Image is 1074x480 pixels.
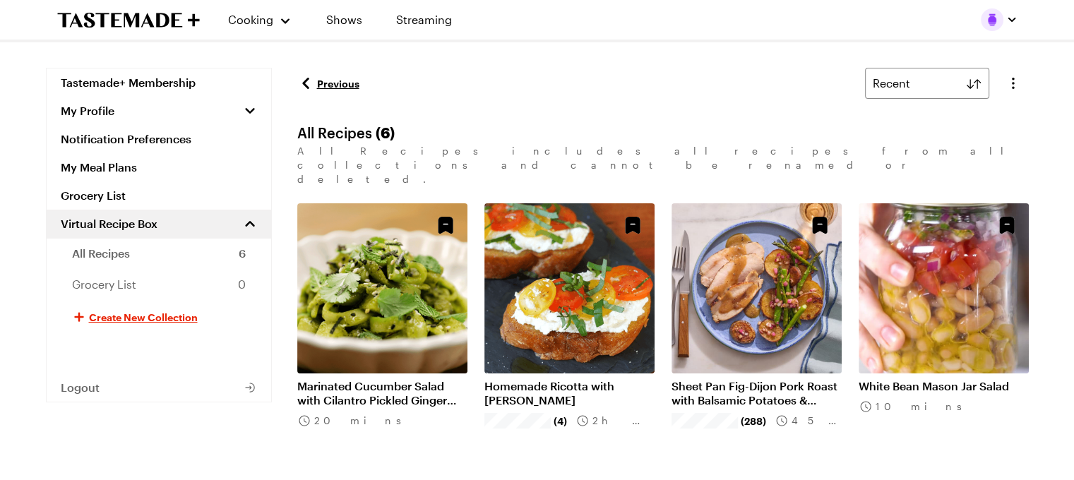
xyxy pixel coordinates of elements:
span: ( 6 ) [376,124,395,141]
button: Unsave Recipe [619,212,646,239]
span: Create New Collection [89,310,198,324]
span: 0 [238,276,246,293]
span: 6 [239,245,246,262]
span: Virtual Recipe Box [61,217,157,231]
button: Logout [47,373,271,402]
a: My Meal Plans [47,153,271,181]
h1: All Recipes [297,124,395,141]
a: Tastemade+ Membership [47,68,271,97]
button: Unsave Recipe [432,212,459,239]
a: Homemade Ricotta with [PERSON_NAME] [484,379,655,407]
p: All Recipes includes all recipes from all collections and cannot be renamed or deleted. [297,144,1029,186]
span: My Profile [61,104,114,118]
a: All Recipes6 [47,238,271,269]
button: Unsave Recipe [806,212,833,239]
button: Unsave Recipe [994,212,1020,239]
a: Marinated Cucumber Salad with Cilantro Pickled Ginger Vinaigrette [297,379,467,407]
a: Grocery List [47,181,271,210]
span: Cooking [228,13,273,26]
button: Recent [865,68,989,99]
span: All Recipes [72,245,130,262]
button: Profile picture [981,8,1018,31]
a: Notification Preferences [47,125,271,153]
a: Previous [297,75,359,92]
span: Logout [61,380,100,395]
a: Grocery List0 [47,269,271,300]
a: White Bean Mason Jar Salad [859,379,1029,393]
a: Virtual Recipe Box [47,210,271,238]
span: Grocery List [72,276,136,293]
button: Create New Collection [47,300,271,334]
a: Sheet Pan Fig-Dijon Pork Roast with Balsamic Potatoes & Asparagus [672,379,842,407]
button: Cooking [228,3,292,37]
span: Recent [873,75,910,92]
button: My Profile [47,97,271,125]
a: To Tastemade Home Page [57,12,200,28]
img: Profile picture [981,8,1003,31]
